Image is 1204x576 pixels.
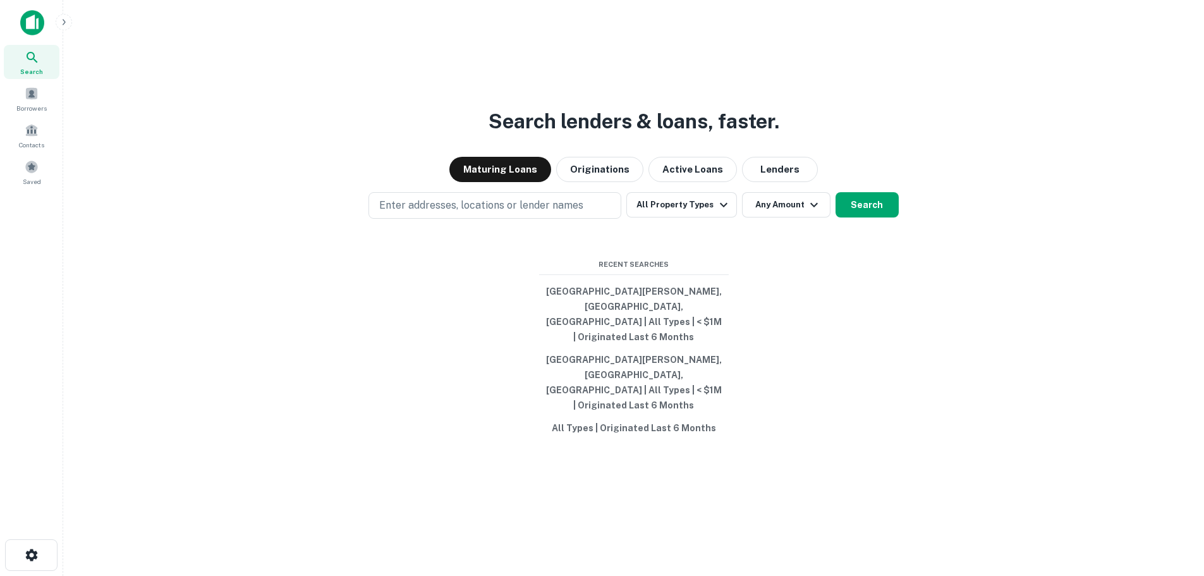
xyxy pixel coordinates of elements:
[556,157,643,182] button: Originations
[20,10,44,35] img: capitalize-icon.png
[742,192,830,218] button: Any Amount
[489,106,779,137] h3: Search lenders & loans, faster.
[626,192,736,218] button: All Property Types
[742,157,818,182] button: Lenders
[16,103,47,113] span: Borrowers
[19,140,44,150] span: Contacts
[836,192,899,218] button: Search
[4,155,59,189] a: Saved
[20,66,43,77] span: Search
[379,198,583,213] p: Enter addresses, locations or lender names
[1141,475,1204,536] iframe: Chat Widget
[449,157,551,182] button: Maturing Loans
[539,259,729,270] span: Recent Searches
[4,82,59,116] a: Borrowers
[23,176,41,187] span: Saved
[539,280,729,348] button: [GEOGRAPHIC_DATA][PERSON_NAME], [GEOGRAPHIC_DATA], [GEOGRAPHIC_DATA] | All Types | < $1M | Origin...
[539,417,729,439] button: All Types | Originated Last 6 Months
[368,192,621,219] button: Enter addresses, locations or lender names
[539,348,729,417] button: [GEOGRAPHIC_DATA][PERSON_NAME], [GEOGRAPHIC_DATA], [GEOGRAPHIC_DATA] | All Types | < $1M | Origin...
[4,45,59,79] a: Search
[648,157,737,182] button: Active Loans
[4,118,59,152] a: Contacts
